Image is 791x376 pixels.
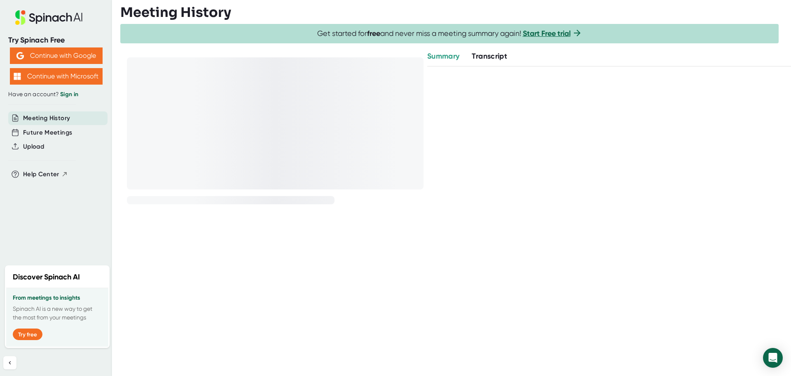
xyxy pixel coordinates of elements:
[317,29,582,38] span: Get started for and never miss a meeting summary again!
[472,52,507,61] span: Transcript
[367,29,380,38] b: free
[120,5,231,20] h3: Meeting History
[10,47,103,64] button: Continue with Google
[13,295,102,301] h3: From meetings to insights
[13,272,80,283] h2: Discover Spinach AI
[23,142,44,151] button: Upload
[16,52,24,59] img: Aehbyd4JwY73AAAAAElFTkSuQmCC
[8,91,104,98] div: Have an account?
[427,51,459,62] button: Summary
[472,51,507,62] button: Transcript
[3,356,16,369] button: Collapse sidebar
[23,128,72,137] button: Future Meetings
[427,52,459,61] span: Summary
[13,329,42,340] button: Try free
[13,305,102,322] p: Spinach AI is a new way to get the most from your meetings
[23,170,68,179] button: Help Center
[8,35,104,45] div: Try Spinach Free
[523,29,571,38] a: Start Free trial
[60,91,78,98] a: Sign in
[763,348,783,368] div: Open Intercom Messenger
[23,114,70,123] button: Meeting History
[10,68,103,85] button: Continue with Microsoft
[23,170,59,179] span: Help Center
